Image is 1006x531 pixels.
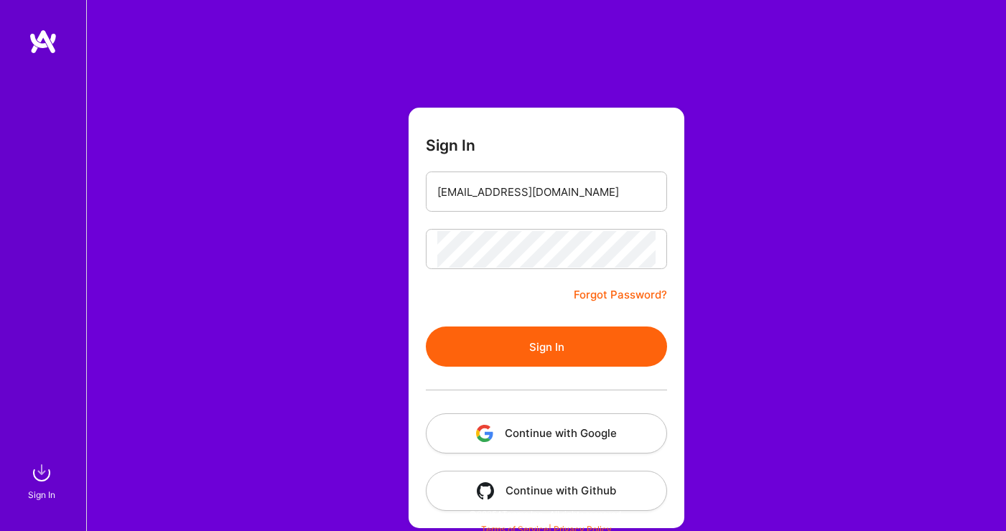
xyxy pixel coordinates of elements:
[477,482,494,499] img: icon
[574,286,667,304] a: Forgot Password?
[426,136,475,154] h3: Sign In
[426,413,667,454] button: Continue with Google
[437,174,656,210] input: Email...
[30,459,56,502] a: sign inSign In
[29,29,57,55] img: logo
[426,326,667,367] button: Sign In
[28,487,55,502] div: Sign In
[426,471,667,511] button: Continue with Github
[27,459,56,487] img: sign in
[476,425,493,442] img: icon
